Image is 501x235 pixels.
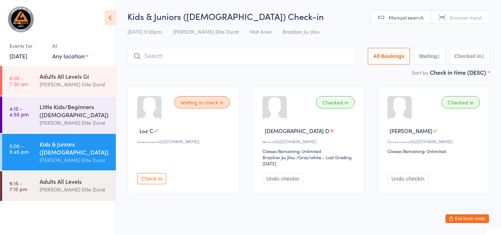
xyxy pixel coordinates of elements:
[9,180,27,192] time: 6:15 - 7:15 pm
[40,185,110,194] div: [PERSON_NAME] Elite Dural
[282,28,319,35] span: Brazilian Jiu Jitsu
[40,72,110,80] div: Adults All Levels Gi
[9,75,28,87] time: 6:00 - 7:00 am
[387,173,428,184] button: Undo checkin
[52,52,88,60] div: Any location
[262,154,295,160] div: Brazilian Jiu Jitsu
[441,96,480,108] div: Checked in
[390,127,432,135] span: [PERSON_NAME]
[262,173,304,184] button: Undo checkin
[40,177,110,185] div: Adults All Levels
[139,127,153,135] span: Loz C
[262,138,357,144] div: a••••0@[DOMAIN_NAME]
[2,96,116,133] a: 4:15 -4:55 pmLittle Kids/Beginners ([DEMOGRAPHIC_DATA])[PERSON_NAME] Elite Dural
[9,40,45,52] div: Events for
[127,28,162,35] span: [DATE] 5:00pm
[137,138,232,144] div: l•••••••••i@[DOMAIN_NAME]
[40,156,110,164] div: [PERSON_NAME] Elite Dural
[430,68,490,76] div: Check in time (DESC)
[387,138,482,144] div: U•••••••••6@[DOMAIN_NAME]
[9,143,29,154] time: 5:00 - 5:45 pm
[40,80,110,88] div: [PERSON_NAME] Elite Dural
[481,53,484,59] div: 2
[437,53,440,59] div: 1
[52,40,88,52] div: At
[173,28,239,35] span: [PERSON_NAME] Elite Dural
[387,148,482,154] div: Classes Remaining: Unlimited
[127,10,490,22] h2: Kids & Juniors ([DEMOGRAPHIC_DATA]) Check-in
[2,171,116,201] a: 6:15 -7:15 pmAdults All Levels[PERSON_NAME] Elite Dural
[40,103,110,119] div: Little Kids/Beginners ([DEMOGRAPHIC_DATA])
[250,28,271,35] span: Mat Area
[40,140,110,156] div: Kids & Juniors ([DEMOGRAPHIC_DATA])
[9,106,29,117] time: 4:15 - 4:55 pm
[9,52,27,60] a: [DATE]
[40,119,110,127] div: [PERSON_NAME] Elite Dural
[174,96,230,108] div: Waiting to check in
[368,48,410,65] button: All Bookings
[449,48,490,65] button: Checked in2
[316,96,355,108] div: Checked in
[7,5,34,33] img: Gracie Elite Jiu Jitsu Dural
[137,173,166,184] button: Check in
[2,134,116,170] a: 5:00 -5:45 pmKids & Juniors ([DEMOGRAPHIC_DATA])[PERSON_NAME] Elite Dural
[449,14,482,21] span: Scanner input
[265,127,329,135] span: [DEMOGRAPHIC_DATA] D
[262,148,357,154] div: Classes Remaining: Unlimited
[445,214,489,223] button: Exit kiosk mode
[412,69,428,76] label: Sort by
[414,48,445,65] button: Waiting1
[388,14,424,21] span: Manual search
[2,66,116,96] a: 6:00 -7:00 amAdults All Levels Gi[PERSON_NAME] Elite Dural
[127,48,356,65] input: Search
